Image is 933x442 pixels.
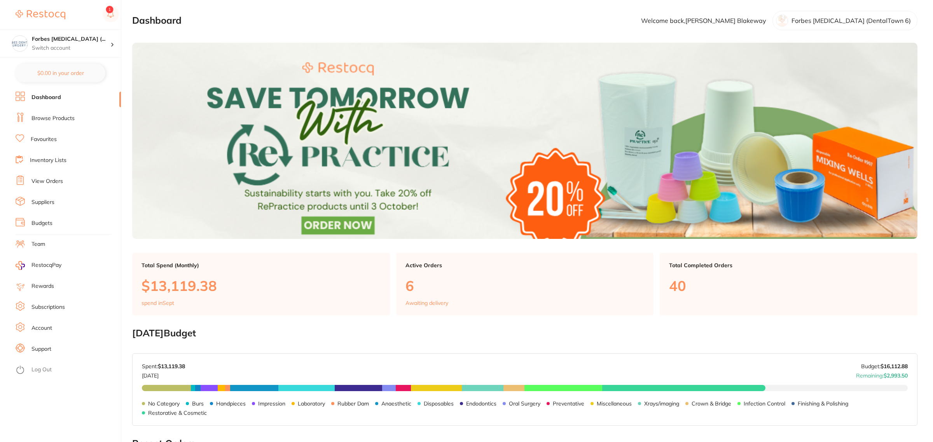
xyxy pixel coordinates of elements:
a: Total Completed Orders40 [660,253,917,316]
a: Account [31,324,52,332]
p: Anaesthetic [381,400,411,407]
p: Disposables [424,400,454,407]
p: No Category [148,400,180,407]
p: Laboratory [298,400,325,407]
p: Handpieces [216,400,246,407]
a: RestocqPay [16,261,61,270]
a: Restocq Logo [16,6,65,24]
img: RestocqPay [16,261,25,270]
p: Xrays/imaging [644,400,679,407]
img: Dashboard [132,43,917,239]
p: Finishing & Polishing [798,400,848,407]
a: View Orders [31,177,63,185]
p: Welcome back, [PERSON_NAME] Blakeway [641,17,766,24]
p: spend in Sept [142,300,174,306]
a: Log Out [31,366,52,374]
button: Log Out [16,364,119,376]
p: Impression [258,400,285,407]
p: Preventative [553,400,584,407]
p: Switch account [32,44,110,52]
a: Support [31,345,51,353]
p: Forbes [MEDICAL_DATA] (DentalTown 6) [791,17,911,24]
p: Endodontics [466,400,496,407]
p: Budget: [861,363,908,369]
a: Budgets [31,219,52,227]
p: Remaining: [856,369,908,379]
a: Active Orders6Awaiting delivery [396,253,654,316]
h2: Dashboard [132,15,182,26]
a: Dashboard [31,94,61,101]
button: $0.00 in your order [16,64,105,82]
a: Team [31,240,45,248]
a: Rewards [31,282,54,290]
a: Suppliers [31,198,54,206]
p: 40 [669,278,908,294]
p: Spent: [142,363,185,369]
p: Oral Surgery [509,400,540,407]
p: Miscellaneous [597,400,632,407]
p: $13,119.38 [142,278,381,294]
p: Active Orders [405,262,645,268]
a: Browse Products [31,115,75,122]
p: Restorative & Cosmetic [148,410,207,416]
a: Inventory Lists [30,157,66,164]
p: Infection Control [744,400,785,407]
p: 6 [405,278,645,294]
p: Total Completed Orders [669,262,908,268]
img: Restocq Logo [16,10,65,19]
strong: $16,112.88 [881,363,908,370]
p: Awaiting delivery [405,300,448,306]
h4: Forbes Dental Surgery (DentalTown 6) [32,35,110,43]
p: Rubber Dam [337,400,369,407]
a: Subscriptions [31,303,65,311]
h2: [DATE] Budget [132,328,917,339]
p: Burs [192,400,204,407]
p: [DATE] [142,369,185,379]
p: Crown & Bridge [692,400,731,407]
p: Total Spend (Monthly) [142,262,381,268]
img: Forbes Dental Surgery (DentalTown 6) [12,36,28,51]
a: Total Spend (Monthly)$13,119.38spend inSept [132,253,390,316]
strong: $2,993.50 [884,372,908,379]
span: RestocqPay [31,261,61,269]
a: Favourites [31,136,57,143]
strong: $13,119.38 [158,363,185,370]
